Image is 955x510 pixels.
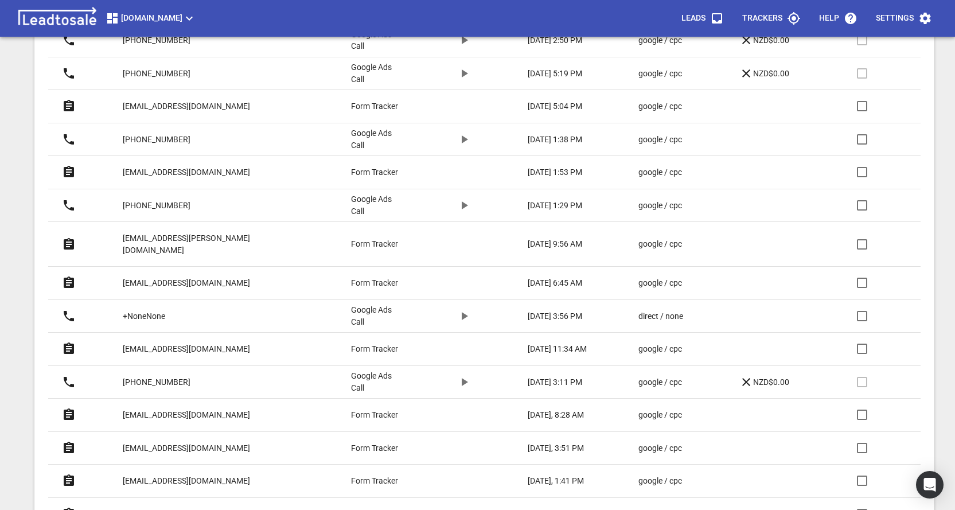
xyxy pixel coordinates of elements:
[351,370,404,394] a: Google Ads Call
[351,166,398,178] p: Form Tracker
[528,34,593,46] a: [DATE] 2:50 PM
[351,100,404,112] a: Form Tracker
[528,200,582,212] p: [DATE] 1:29 PM
[62,309,76,323] svg: Call
[351,277,398,289] p: Form Tracker
[739,375,789,389] a: NZD$0.00
[819,13,839,24] p: Help
[528,134,582,146] p: [DATE] 1:38 PM
[62,238,76,251] svg: Form
[123,401,250,429] a: [EMAIL_ADDRESS][DOMAIN_NAME]
[351,127,404,151] a: Google Ads Call
[638,200,693,212] a: google / cpc
[528,68,582,80] p: [DATE] 5:19 PM
[528,166,593,178] a: [DATE] 1:53 PM
[739,67,789,80] p: NZD$0.00
[123,126,190,154] a: [PHONE_NUMBER]
[351,61,404,85] p: Google Ads Call
[528,376,593,388] a: [DATE] 3:11 PM
[638,442,682,454] p: google / cpc
[916,471,944,499] div: Open Intercom Messenger
[62,441,76,455] svg: Form
[123,442,250,454] p: [EMAIL_ADDRESS][DOMAIN_NAME]
[62,33,76,47] svg: Call
[351,442,398,454] p: Form Tracker
[62,67,76,80] svg: Call
[62,198,76,212] svg: Call
[123,467,250,495] a: [EMAIL_ADDRESS][DOMAIN_NAME]
[638,166,693,178] a: google / cpc
[123,368,190,396] a: [PHONE_NUMBER]
[351,475,398,487] p: Form Tracker
[123,232,305,256] p: [EMAIL_ADDRESS][PERSON_NAME][DOMAIN_NAME]
[123,475,250,487] p: [EMAIL_ADDRESS][DOMAIN_NAME]
[123,434,250,462] a: [EMAIL_ADDRESS][DOMAIN_NAME]
[351,343,404,355] a: Form Tracker
[62,474,76,488] svg: Form
[351,442,404,454] a: Form Tracker
[351,193,404,217] p: Google Ads Call
[528,343,593,355] a: [DATE] 11:34 AM
[638,277,693,289] a: google / cpc
[123,376,190,388] p: [PHONE_NUMBER]
[638,100,693,112] a: google / cpc
[638,238,682,250] p: google / cpc
[876,13,914,24] p: Settings
[638,200,682,212] p: google / cpc
[528,442,584,454] p: [DATE], 3:51 PM
[638,343,693,355] a: google / cpc
[528,34,582,46] p: [DATE] 2:50 PM
[638,100,682,112] p: google / cpc
[123,134,190,146] p: [PHONE_NUMBER]
[638,475,682,487] p: google / cpc
[528,68,593,80] a: [DATE] 5:19 PM
[62,165,76,179] svg: Form
[528,409,593,421] a: [DATE], 8:28 AM
[351,29,404,52] a: Google Ads Call
[528,238,582,250] p: [DATE] 9:56 AM
[528,310,593,322] a: [DATE] 3:56 PM
[638,310,683,322] p: direct / none
[62,133,76,146] svg: Call
[351,238,404,250] a: Form Tracker
[528,409,584,421] p: [DATE], 8:28 AM
[62,342,76,356] svg: Form
[351,238,398,250] p: Form Tracker
[638,166,682,178] p: google / cpc
[528,200,593,212] a: [DATE] 1:29 PM
[123,192,190,220] a: [PHONE_NUMBER]
[351,409,404,421] a: Form Tracker
[528,238,593,250] a: [DATE] 9:56 AM
[638,310,693,322] a: direct / none
[638,343,682,355] p: google / cpc
[739,33,789,47] a: NZD$0.00
[638,277,682,289] p: google / cpc
[638,409,682,421] p: google / cpc
[123,310,165,322] p: +NoneNone
[528,475,584,487] p: [DATE], 1:41 PM
[528,100,593,112] a: [DATE] 5:04 PM
[528,134,593,146] a: [DATE] 1:38 PM
[638,475,693,487] a: google / cpc
[351,409,398,421] p: Form Tracker
[123,34,190,46] p: [PHONE_NUMBER]
[638,134,682,146] p: google / cpc
[638,376,693,388] a: google / cpc
[123,200,190,212] p: [PHONE_NUMBER]
[638,34,693,46] a: google / cpc
[123,335,250,363] a: [EMAIL_ADDRESS][DOMAIN_NAME]
[351,304,404,328] a: Google Ads Call
[101,7,201,30] button: [DOMAIN_NAME]
[123,166,250,178] p: [EMAIL_ADDRESS][DOMAIN_NAME]
[123,409,250,421] p: [EMAIL_ADDRESS][DOMAIN_NAME]
[638,409,693,421] a: google / cpc
[528,277,582,289] p: [DATE] 6:45 AM
[123,224,305,264] a: [EMAIL_ADDRESS][PERSON_NAME][DOMAIN_NAME]
[528,166,582,178] p: [DATE] 1:53 PM
[62,276,76,290] svg: Form
[62,375,76,389] svg: Call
